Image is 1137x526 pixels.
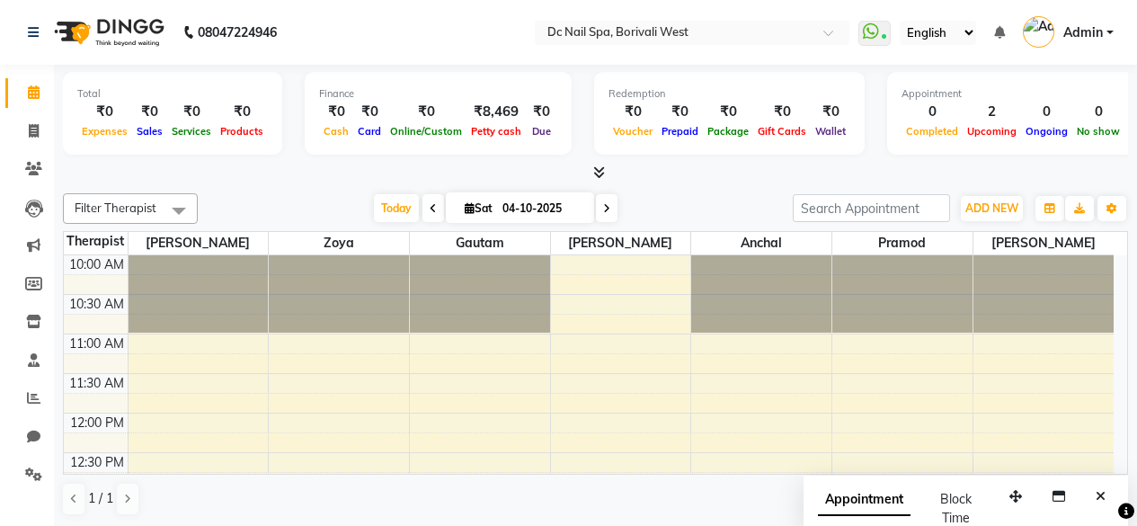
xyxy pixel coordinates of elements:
div: ₹0 [77,102,132,122]
div: ₹0 [353,102,386,122]
button: Close [1088,483,1114,511]
div: Finance [319,86,557,102]
span: Sales [132,125,167,138]
span: Today [374,194,419,222]
span: Pramod [832,232,973,254]
div: ₹0 [703,102,753,122]
span: Sat [460,201,497,215]
div: 0 [1072,102,1124,122]
span: 1 / 1 [88,489,113,508]
span: [PERSON_NAME] [973,232,1114,254]
div: ₹8,469 [466,102,526,122]
div: 12:30 PM [67,453,128,472]
div: 12:00 PM [67,414,128,432]
span: Admin [1063,23,1103,42]
span: Gift Cards [753,125,811,138]
span: Cash [319,125,353,138]
span: Ongoing [1021,125,1072,138]
span: Services [167,125,216,138]
input: 2025-10-04 [497,195,587,222]
div: ₹0 [216,102,268,122]
span: Filter Therapist [75,201,156,215]
div: ₹0 [811,102,850,122]
img: Admin [1023,16,1054,48]
b: 08047224946 [198,7,277,58]
div: 0 [902,102,963,122]
span: Upcoming [963,125,1021,138]
div: 11:30 AM [66,374,128,393]
span: No show [1072,125,1124,138]
span: Card [353,125,386,138]
div: 0 [1021,102,1072,122]
div: ₹0 [386,102,466,122]
span: Anchal [691,232,831,254]
span: Zoya [269,232,409,254]
span: Block Time [940,491,972,526]
span: Appointment [818,484,910,516]
span: Products [216,125,268,138]
div: 2 [963,102,1021,122]
div: 11:00 AM [66,334,128,353]
span: Voucher [608,125,657,138]
span: Completed [902,125,963,138]
span: Package [703,125,753,138]
div: Appointment [902,86,1124,102]
input: Search Appointment [793,194,950,222]
span: Gautam [410,232,550,254]
span: Online/Custom [386,125,466,138]
div: ₹0 [608,102,657,122]
div: ₹0 [132,102,167,122]
span: [PERSON_NAME] [551,232,691,254]
div: 10:00 AM [66,255,128,274]
div: ₹0 [526,102,557,122]
span: ADD NEW [965,201,1018,215]
span: [PERSON_NAME] [129,232,269,254]
div: Redemption [608,86,850,102]
span: Due [528,125,555,138]
span: Petty cash [466,125,526,138]
span: Prepaid [657,125,703,138]
div: Total [77,86,268,102]
span: Expenses [77,125,132,138]
div: 10:30 AM [66,295,128,314]
span: Wallet [811,125,850,138]
div: Therapist [64,232,128,251]
div: ₹0 [657,102,703,122]
button: ADD NEW [961,196,1023,221]
img: logo [46,7,169,58]
div: ₹0 [167,102,216,122]
div: ₹0 [753,102,811,122]
div: ₹0 [319,102,353,122]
